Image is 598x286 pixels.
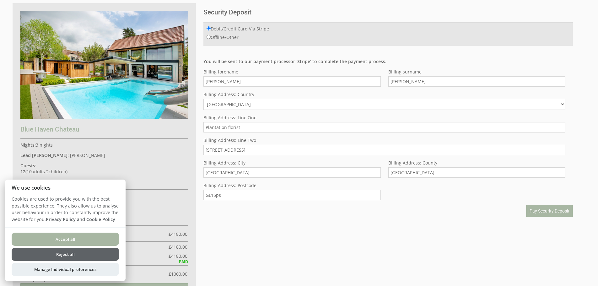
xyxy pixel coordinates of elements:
[20,179,188,185] p: 60th Birthday
[169,231,187,237] span: £
[12,263,119,276] button: Manage Individual preferences
[203,115,565,121] label: Billing Address: Line One
[20,169,67,175] span: ( )
[46,169,49,175] span: 2
[20,169,25,175] strong: 12
[203,137,565,143] label: Billing Address: Line Two
[203,122,565,132] input: e.g. Two Many House
[20,142,188,148] p: 3 nights
[5,185,126,191] h2: We use cookies
[27,169,32,175] span: 10
[27,169,45,175] span: adult
[20,152,69,158] strong: Lead [PERSON_NAME]:
[12,248,119,261] button: Reject all
[203,69,380,75] label: Billing forename
[43,169,45,175] span: s
[388,69,565,75] label: Billing surname
[59,169,66,175] span: ren
[171,231,187,237] span: 4180.00
[70,152,105,158] span: [PERSON_NAME]
[203,91,565,97] label: Billing Address: Country
[45,169,66,175] span: child
[207,35,211,39] input: Offline/Other
[526,205,573,217] button: Pay Security Deposit
[203,190,380,200] input: e.g. BA22 8WA
[46,216,115,222] a: Privacy Policy and Cookie Policy
[388,167,565,178] input: e.g. Somerset
[20,142,36,148] strong: Nights:
[20,126,188,133] h2: Blue Haven Chateau
[207,34,239,40] label: Offline/Other
[169,253,187,259] span: £
[12,233,119,246] button: Accept all
[203,160,380,166] label: Billing Address: City
[20,179,53,185] strong: Nature of Stay:
[169,244,187,250] span: £
[203,76,380,87] input: Forename
[171,244,187,250] span: 4180.00
[203,8,573,16] h2: Security Deposit
[203,167,380,178] input: e.g. Yeovil
[171,253,187,259] span: 4180.00
[203,145,565,155] input: e.g. Cloudy Apple Street
[388,160,565,166] label: Billing Address: County
[20,114,188,133] a: Blue Haven Chateau
[171,271,187,277] span: 1000.00
[20,11,188,119] img: An image of 'Blue Haven Chateau'
[207,26,211,30] input: Debit/Credit Card Via Stripe
[530,208,569,213] span: Pay Security Deposit
[20,163,36,169] strong: Guests:
[203,182,380,188] label: Billing Address: Postcode
[5,196,126,227] p: Cookies are used to provide you with the best possible experience. They also allow us to analyse ...
[203,58,386,64] strong: You will be sent to our payment processor 'Stripe' to complete the payment process.
[207,26,269,32] label: Debit/Credit Card Via Stripe
[388,76,565,87] input: Surname
[169,271,187,277] span: £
